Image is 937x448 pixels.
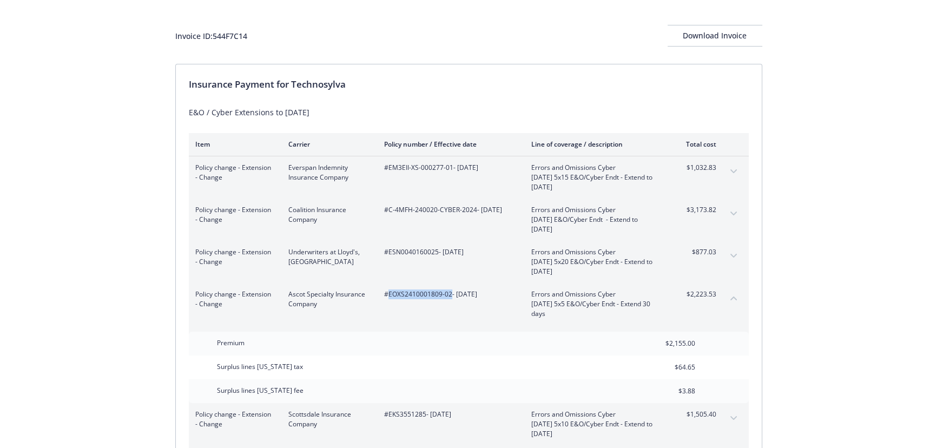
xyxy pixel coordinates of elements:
span: Surplus lines [US_STATE] fee [217,386,303,395]
span: #EM3EII-XS-000277-01 - [DATE] [384,163,514,173]
div: Policy change - Extension - ChangeAscot Specialty Insurance Company#EOXS2410001809-02- [DATE]Erro... [189,283,749,325]
span: Everspan Indemnity Insurance Company [288,163,367,182]
span: Errors and Omissions Cyber [531,289,658,299]
div: Policy change - Extension - ChangeEverspan Indemnity Insurance Company#EM3EII-XS-000277-01- [DATE... [189,156,749,199]
span: Policy change - Extension - Change [195,410,271,429]
span: [DATE] E&O/Cyber Endt - Extend to [DATE] [531,215,658,234]
div: Carrier [288,140,367,149]
div: Total cost [676,140,716,149]
span: #EOXS2410001809-02 - [DATE] [384,289,514,299]
div: Line of coverage / description [531,140,658,149]
span: Underwriters at Lloyd's, [GEOGRAPHIC_DATA] [288,247,367,267]
span: [DATE] 5x15 E&O/Cyber Endt - Extend to [DATE] [531,173,658,192]
span: Errors and Omissions Cyber [531,410,658,419]
div: Policy change - Extension - ChangeScottsdale Insurance Company#EKS3551285- [DATE]Errors and Omiss... [189,403,749,445]
div: Item [195,140,271,149]
span: Errors and Omissions Cyber[DATE] E&O/Cyber Endt - Extend to [DATE] [531,205,658,234]
button: collapse content [725,289,742,307]
span: Ascot Specialty Insurance Company [288,289,367,309]
div: Insurance Payment for Technosylva [189,77,749,91]
button: expand content [725,163,742,180]
span: $2,223.53 [676,289,716,299]
span: Coalition Insurance Company [288,205,367,225]
span: Policy change - Extension - Change [195,247,271,267]
span: Errors and Omissions Cyber [531,163,658,173]
span: Errors and Omissions Cyber[DATE] 5x20 E&O/Cyber Endt - Extend to [DATE] [531,247,658,276]
span: Errors and Omissions Cyber [531,247,658,257]
input: 0.00 [631,383,702,399]
button: expand content [725,410,742,427]
span: Errors and Omissions Cyber [531,205,658,215]
span: $3,173.82 [676,205,716,215]
input: 0.00 [631,359,702,375]
span: $1,505.40 [676,410,716,419]
div: Policy change - Extension - ChangeCoalition Insurance Company#C-4MFH-240020-CYBER-2024- [DATE]Err... [189,199,749,241]
span: Scottsdale Insurance Company [288,410,367,429]
span: [DATE] 5x10 E&O/Cyber Endt - Extend to [DATE] [531,419,658,439]
button: expand content [725,247,742,265]
div: Download Invoice [668,25,762,46]
span: $877.03 [676,247,716,257]
span: $1,032.83 [676,163,716,173]
button: expand content [725,205,742,222]
span: Errors and Omissions Cyber[DATE] 5x10 E&O/Cyber Endt - Extend to [DATE] [531,410,658,439]
span: Policy change - Extension - Change [195,205,271,225]
span: [DATE] 5x20 E&O/Cyber Endt - Extend to [DATE] [531,257,658,276]
div: Invoice ID: 544F7C14 [175,30,247,42]
span: Policy change - Extension - Change [195,289,271,309]
span: [DATE] 5x5 E&O/Cyber Endt - Extend 30 days [531,299,658,319]
span: Premium [217,338,245,347]
span: Surplus lines [US_STATE] tax [217,362,303,371]
span: Errors and Omissions Cyber[DATE] 5x15 E&O/Cyber Endt - Extend to [DATE] [531,163,658,192]
span: Policy change - Extension - Change [195,163,271,182]
span: #C-4MFH-240020-CYBER-2024 - [DATE] [384,205,514,215]
span: #EKS3551285 - [DATE] [384,410,514,419]
span: #ESN0040160025 - [DATE] [384,247,514,257]
span: Errors and Omissions Cyber[DATE] 5x5 E&O/Cyber Endt - Extend 30 days [531,289,658,319]
div: Policy change - Extension - ChangeUnderwriters at Lloyd's, [GEOGRAPHIC_DATA]#ESN0040160025- [DATE... [189,241,749,283]
div: Policy number / Effective date [384,140,514,149]
button: Download Invoice [668,25,762,47]
input: 0.00 [631,335,702,352]
div: E&O / Cyber Extensions to [DATE] [189,107,749,118]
